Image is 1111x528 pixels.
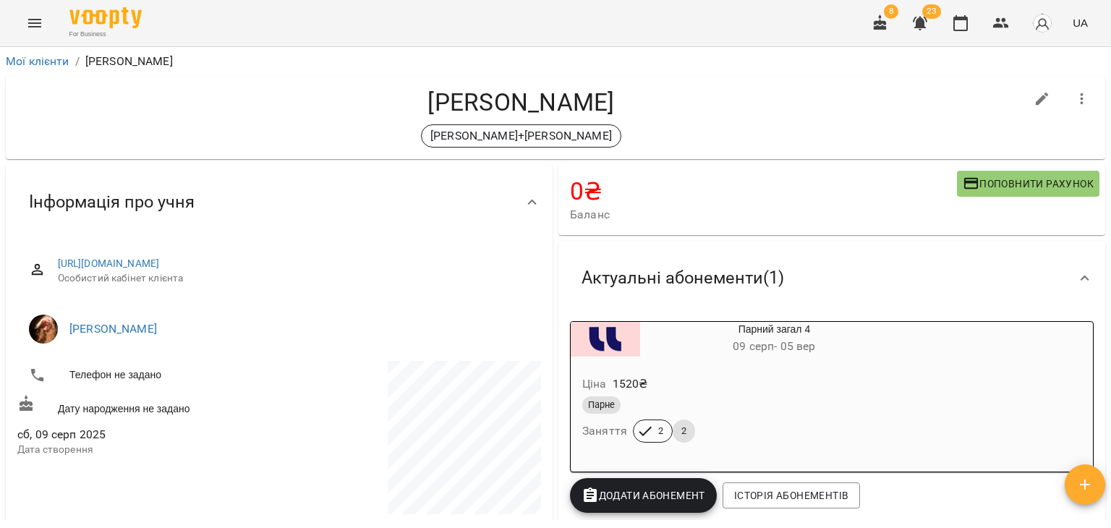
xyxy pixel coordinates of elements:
div: Інформація про учня [6,165,553,239]
div: Актуальні абонементи(1) [558,241,1105,315]
h4: 0 ₴ [570,176,957,206]
div: Дату народження не задано [14,392,279,419]
span: Баланс [570,206,957,223]
img: Іванків Владислава [29,315,58,344]
img: avatar_s.png [1032,13,1052,33]
button: UA [1067,9,1094,36]
a: Мої клієнти [6,54,69,68]
button: Menu [17,6,52,41]
p: Дата створення [17,443,276,457]
div: Парний загал 4 [571,322,640,357]
h4: [PERSON_NAME] [17,88,1025,117]
span: сб, 09 серп 2025 [17,426,276,443]
span: UA [1073,15,1088,30]
div: Парний загал 4 [640,322,908,357]
span: 2 [673,425,695,438]
span: 23 [922,4,941,19]
img: Voopty Logo [69,7,142,28]
button: Парний загал 409 серп- 05 верЦіна1520₴ПарнеЗаняття22 [571,322,908,460]
span: 8 [884,4,898,19]
a: [URL][DOMAIN_NAME] [58,257,160,269]
p: [PERSON_NAME] [85,53,173,70]
button: Історія абонементів [723,482,860,508]
p: [PERSON_NAME]+[PERSON_NAME] [430,127,612,145]
li: / [75,53,80,70]
nav: breadcrumb [6,53,1105,70]
span: Особистий кабінет клієнта [58,271,529,286]
span: Інформація про учня [29,191,195,213]
span: 2 [650,425,672,438]
button: Додати Абонемент [570,478,717,513]
span: Парне [582,399,621,412]
h6: Ціна [582,374,607,394]
span: 09 серп - 05 вер [733,339,815,353]
div: [PERSON_NAME]+[PERSON_NAME] [421,124,621,148]
span: Історія абонементів [734,487,848,504]
span: Поповнити рахунок [963,175,1094,192]
li: Телефон не задано [17,361,276,390]
h6: Заняття [582,421,627,441]
a: [PERSON_NAME] [69,322,157,336]
span: For Business [69,30,142,39]
button: Поповнити рахунок [957,171,1099,197]
span: Додати Абонемент [582,487,705,504]
p: 1520 ₴ [613,375,648,393]
span: Актуальні абонементи ( 1 ) [582,267,784,289]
